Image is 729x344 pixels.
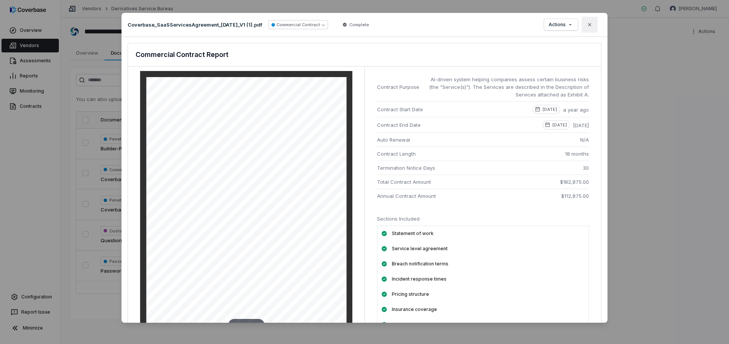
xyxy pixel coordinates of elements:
[583,164,589,172] span: 30
[573,122,589,129] span: [DATE]
[560,178,589,186] span: $182,875.00
[552,122,567,128] p: [DATE]
[377,216,420,222] span: Sections Included
[565,150,589,158] span: 18 months
[128,21,262,28] p: Coverbase_SaaSServicesAgreement_[DATE]_V1 (1).pdf
[268,20,328,29] button: Commercial Contract
[377,106,527,113] span: Contract Start Date
[377,83,419,91] span: Contract Purpose
[392,322,445,328] label: Data privacy addendum
[377,136,574,144] span: Auto Renewal
[392,261,448,267] label: Breach notification terms
[549,22,566,28] span: Actions
[377,121,536,129] span: Contract End Date
[392,276,447,282] label: Incident response times
[392,230,434,237] label: Statement of work
[377,150,559,158] span: Contract Length
[349,22,369,28] span: Complete
[563,106,589,114] span: a year ago
[377,192,555,200] span: Annual Contract Amount
[392,291,429,297] label: Pricing structure
[392,246,448,252] label: Service level agreement
[377,178,554,186] span: Total Contract Amount
[561,192,589,200] span: $112,875.00
[543,106,557,112] p: [DATE]
[392,306,437,312] label: Insurance coverage
[136,49,229,60] h3: Commercial Contract Report
[580,136,589,144] div: N/A
[377,164,577,172] span: Termination Notice Days
[425,76,589,98] span: AI-driven system helping companies assess certain business risks (the "Service(s)"). The Services...
[544,19,578,30] button: Actions
[228,319,265,331] div: Page 1 of 25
